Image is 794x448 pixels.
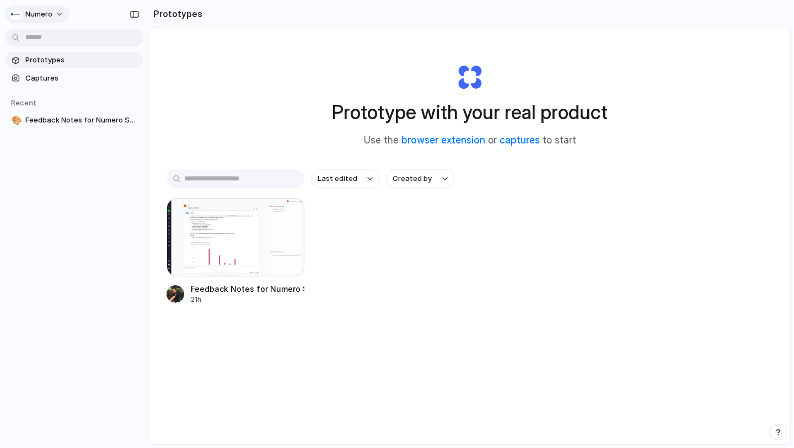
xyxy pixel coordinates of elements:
h2: Prototypes [149,7,202,20]
div: 🎨 [12,114,19,127]
span: Created by [393,173,432,184]
h1: Prototype with your real product [332,98,608,127]
span: Numero [25,9,52,20]
div: 21h [191,295,304,305]
a: browser extension [401,135,485,146]
span: Captures [25,73,139,84]
span: Last edited [318,173,357,184]
button: Last edited [311,169,379,188]
button: Numero [6,6,69,23]
a: captures [500,135,540,146]
a: Captures [6,70,143,87]
span: Recent [11,98,36,107]
a: Feedback Notes for Numero Secure StreamFeedback Notes for Numero Secure Stream21h [167,198,304,305]
button: 🎨 [10,115,21,126]
span: Feedback Notes for Numero Secure Stream [25,115,139,126]
a: Prototypes [6,52,143,68]
span: Use the or to start [364,134,576,148]
button: Created by [386,169,454,188]
a: 🎨Feedback Notes for Numero Secure Stream [6,112,143,129]
span: Prototypes [25,55,139,66]
div: Feedback Notes for Numero Secure Stream [191,283,304,295]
